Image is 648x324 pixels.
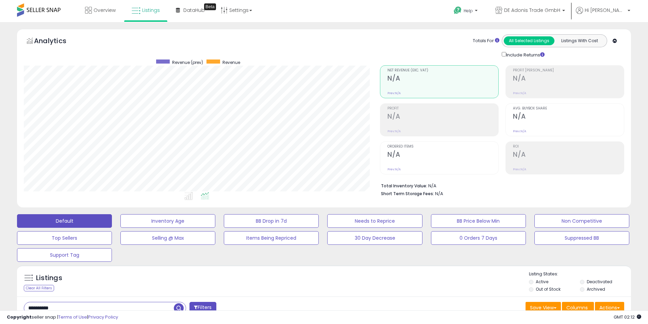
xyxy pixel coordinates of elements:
button: All Selected Listings [504,36,554,45]
p: Listing States: [529,271,631,277]
button: Suppressed BB [534,231,629,245]
span: ROI [513,145,624,149]
button: 0 Orders 7 Days [431,231,526,245]
small: Prev: N/A [387,91,401,95]
span: Revenue (prev) [172,59,203,65]
span: Overview [94,7,116,14]
button: Save View [526,302,561,313]
a: Terms of Use [58,314,87,320]
li: N/A [381,181,619,189]
a: Help [448,1,484,22]
small: Prev: N/A [513,167,526,171]
button: BB Price Below Min [431,214,526,228]
button: Columns [562,302,594,313]
h2: N/A [513,113,624,122]
a: Privacy Policy [88,314,118,320]
span: DE Adonis Trade GmbH [504,7,560,14]
button: Actions [595,302,624,313]
h2: N/A [513,74,624,84]
button: Top Sellers [17,231,112,245]
button: Inventory Age [120,214,215,228]
label: Deactivated [587,279,612,285]
span: Net Revenue (Exc. VAT) [387,69,498,72]
button: Non Competitive [534,214,629,228]
button: Items Being Repriced [224,231,319,245]
div: Include Returns [497,51,553,58]
button: Support Tag [17,248,112,262]
span: Columns [566,304,588,311]
h2: N/A [387,74,498,84]
b: Total Inventory Value: [381,183,427,189]
small: Prev: N/A [387,129,401,133]
div: Totals For [473,38,499,44]
button: Needs to Reprice [327,214,422,228]
label: Out of Stock [536,286,561,292]
small: Prev: N/A [387,167,401,171]
button: Listings With Cost [554,36,605,45]
div: seller snap | | [7,314,118,321]
b: Short Term Storage Fees: [381,191,434,197]
span: Listings [142,7,160,14]
span: Revenue [222,59,240,65]
div: Tooltip anchor [204,3,216,10]
strong: Copyright [7,314,32,320]
h5: Analytics [34,36,80,47]
label: Archived [587,286,605,292]
button: Selling @ Max [120,231,215,245]
span: Avg. Buybox Share [513,107,624,110]
h2: N/A [387,113,498,122]
button: 30 Day Decrease [327,231,422,245]
i: Get Help [453,6,462,15]
label: Active [536,279,548,285]
span: Hi [PERSON_NAME] [585,7,626,14]
span: 2025-10-13 02:12 GMT [614,314,641,320]
h2: N/A [513,151,624,160]
a: Hi [PERSON_NAME] [576,7,630,22]
span: Help [464,8,473,14]
button: BB Drop in 7d [224,214,319,228]
span: Profit [PERSON_NAME] [513,69,624,72]
span: N/A [435,190,443,197]
span: DataHub [183,7,205,14]
span: Ordered Items [387,145,498,149]
span: Profit [387,107,498,110]
h5: Listings [36,273,62,283]
div: Clear All Filters [24,285,54,291]
button: Filters [189,302,216,314]
button: Default [17,214,112,228]
small: Prev: N/A [513,91,526,95]
small: Prev: N/A [513,129,526,133]
h2: N/A [387,151,498,160]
